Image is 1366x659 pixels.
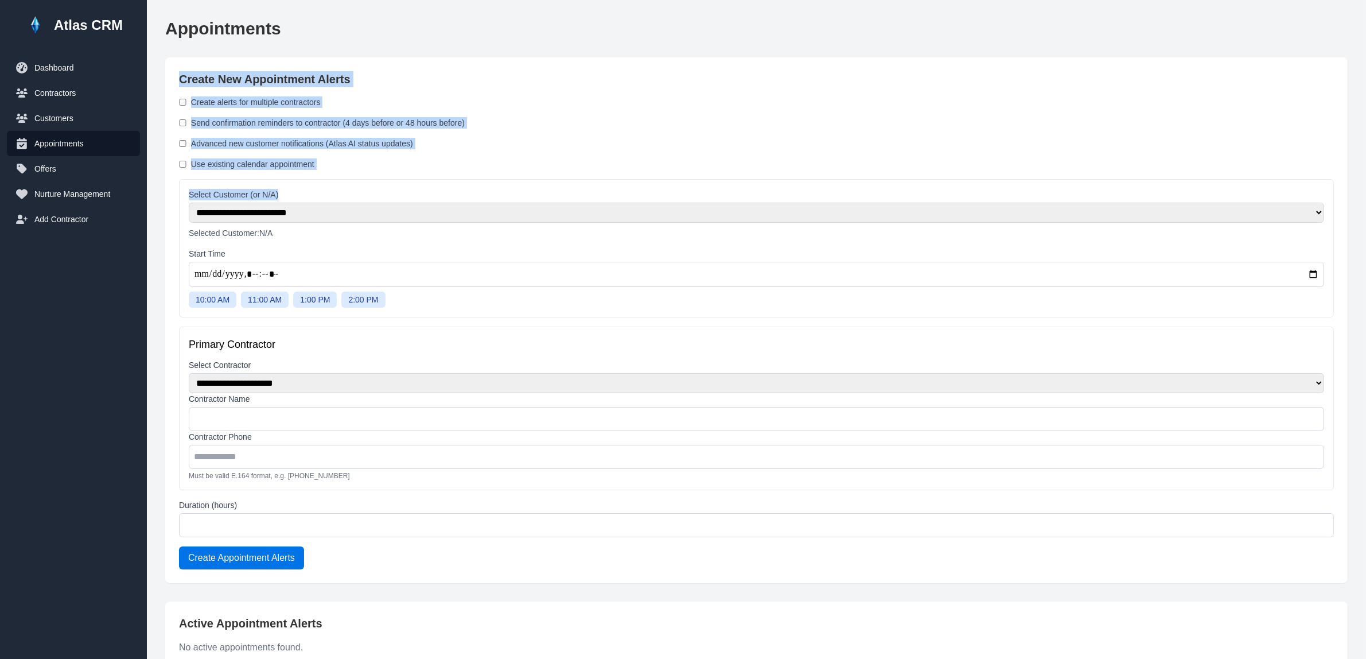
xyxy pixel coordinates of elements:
button: Dashboard [7,55,140,80]
label: Contractor Phone [189,431,1324,443]
img: Atlas Logo [24,14,47,37]
button: Nurture Management [7,181,140,207]
button: Appointments [7,131,140,156]
button: Create Appointment Alerts [179,546,304,569]
button: Add Contractor [7,207,140,232]
h2: Create New Appointment Alerts [179,71,1334,87]
p: Selected Customer: [189,227,1324,239]
h1: Atlas CRM [54,16,123,34]
label: Advanced new customer notifications (Atlas AI status updates) [191,138,413,149]
button: 10:00 AM [189,292,236,308]
button: 11:00 AM [241,292,289,308]
label: Start Time [189,248,1324,259]
label: Send confirmation reminders to contractor (4 days before or 48 hours before) [191,117,465,129]
button: Contractors [7,80,140,106]
label: Select Contractor [189,359,1324,371]
label: Duration (hours) [179,499,1334,511]
button: 1:00 PM [293,292,337,308]
span: N/A [259,228,273,238]
button: Offers [7,156,140,181]
label: Create alerts for multiple contractors [191,96,321,108]
button: 2:00 PM [341,292,385,308]
label: Select Customer (or N/A) [189,189,1324,200]
button: Customers [7,106,140,131]
p: No active appointments found. [179,641,1334,654]
label: Contractor Name [189,393,1324,405]
h2: Active Appointment Alerts [179,615,1334,631]
h3: Primary Contractor [189,336,1324,352]
h2: Appointments [165,18,1348,39]
label: Use existing calendar appointment [191,158,314,170]
p: Must be valid E.164 format, e.g. [PHONE_NUMBER] [189,471,1324,480]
